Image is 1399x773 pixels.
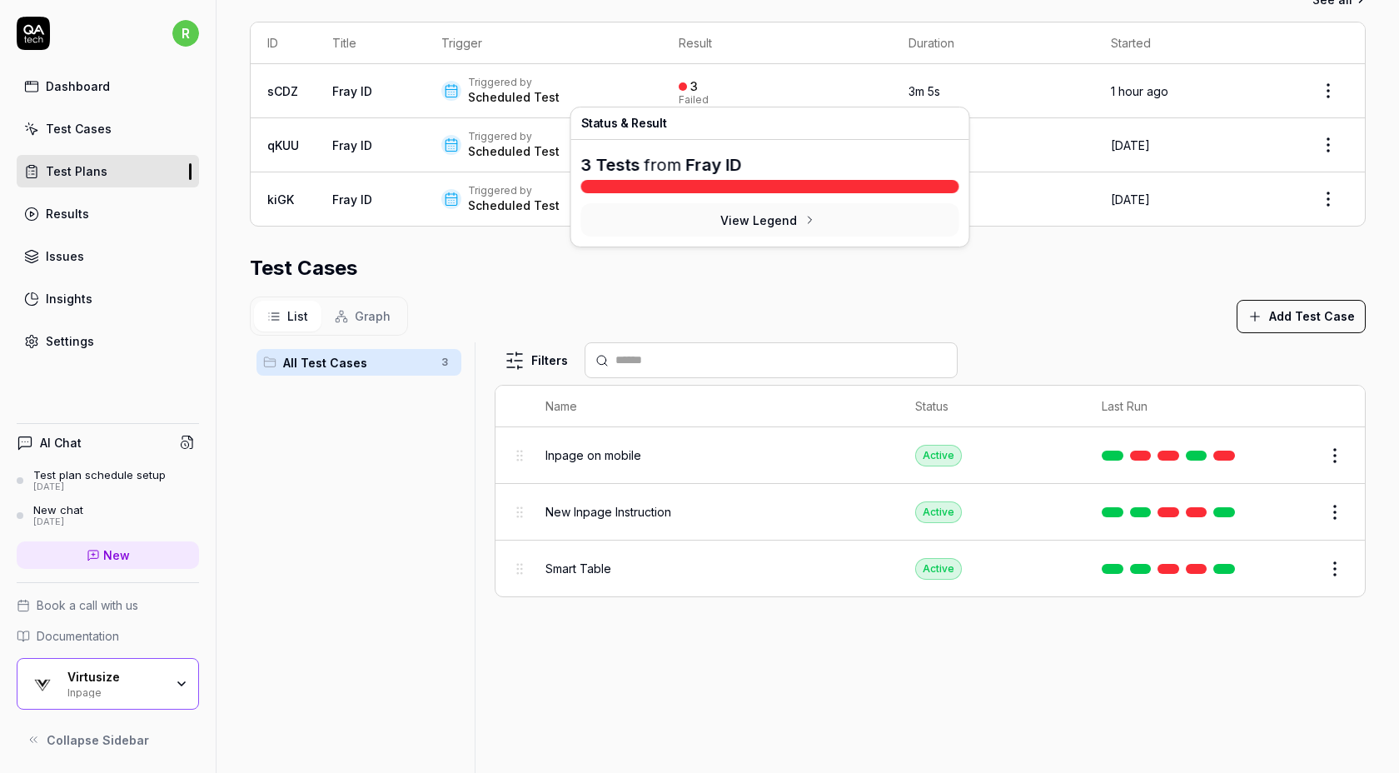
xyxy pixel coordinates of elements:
a: Issues [17,240,199,272]
time: 3m 5s [909,84,940,98]
th: Status [899,386,1085,427]
span: Graph [355,307,391,325]
a: New [17,541,199,569]
a: New chat[DATE] [17,503,199,528]
a: Insights [17,282,199,315]
time: [DATE] [1111,138,1150,152]
div: Settings [46,332,94,350]
h4: Status & Result [581,117,959,129]
div: New chat [33,503,83,516]
div: [DATE] [33,481,166,493]
th: Duration [892,22,1094,64]
a: Fray ID [332,192,372,207]
div: Virtusize [67,670,164,685]
th: Last Run [1085,386,1258,427]
span: 3 Tests [581,155,640,175]
button: Add Test Case [1237,300,1366,333]
div: Test Plans [46,162,107,180]
button: List [254,301,321,332]
div: Active [915,501,962,523]
button: r [172,17,199,50]
th: Started [1094,22,1292,64]
a: qKUU [267,138,299,152]
a: Test plan schedule setup[DATE] [17,468,199,493]
span: from [645,155,682,175]
span: Documentation [37,627,119,645]
button: Collapse Sidebar [17,723,199,756]
time: 1 hour ago [1111,84,1168,98]
span: New Inpage Instruction [545,503,671,521]
button: Virtusize LogoVirtusizeInpage [17,658,199,710]
div: 3 [690,79,698,94]
span: All Test Cases [283,354,431,372]
div: Active [915,445,962,466]
tr: New Inpage InstructionActive [495,484,1365,541]
span: Collapse Sidebar [47,731,149,749]
th: Trigger [425,22,662,64]
a: kiGK [267,192,294,207]
div: Triggered by [468,184,560,197]
a: Book a call with us [17,596,199,614]
button: View Legend [581,203,959,237]
img: Virtusize Logo [27,669,57,699]
a: Fray ID [686,155,742,175]
button: Filters [495,344,578,377]
div: Failed [679,95,709,105]
a: Test Plans [17,155,199,187]
a: Documentation [17,627,199,645]
a: Fray ID [332,138,372,152]
th: Title [316,22,425,64]
span: 3 [435,352,455,372]
div: Scheduled Test [468,197,560,214]
div: Test plan schedule setup [33,468,166,481]
div: Issues [46,247,84,265]
span: Smart Table [545,560,611,577]
th: ID [251,22,316,64]
time: [DATE] [1111,192,1150,207]
a: Dashboard [17,70,199,102]
div: Insights [46,290,92,307]
div: Active [915,558,962,580]
a: sCDZ [267,84,298,98]
div: Results [46,205,89,222]
div: Inpage [67,685,164,698]
button: Graph [321,301,404,332]
th: Name [529,386,899,427]
div: Scheduled Test [468,143,560,160]
span: r [172,20,199,47]
div: Dashboard [46,77,110,95]
a: Settings [17,325,199,357]
span: Inpage on mobile [545,446,641,464]
a: Results [17,197,199,230]
div: Triggered by [468,130,560,143]
a: Fray ID [332,84,372,98]
div: [DATE] [33,516,83,528]
h4: AI Chat [40,434,82,451]
th: Result [662,22,893,64]
span: List [287,307,308,325]
tr: Inpage on mobileActive [495,427,1365,484]
tr: Smart TableActive [495,541,1365,596]
div: Test Cases [46,120,112,137]
span: New [103,546,130,564]
span: Book a call with us [37,596,138,614]
h2: Test Cases [250,253,357,283]
div: Triggered by [468,76,560,89]
div: Scheduled Test [468,89,560,106]
a: Test Cases [17,112,199,145]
